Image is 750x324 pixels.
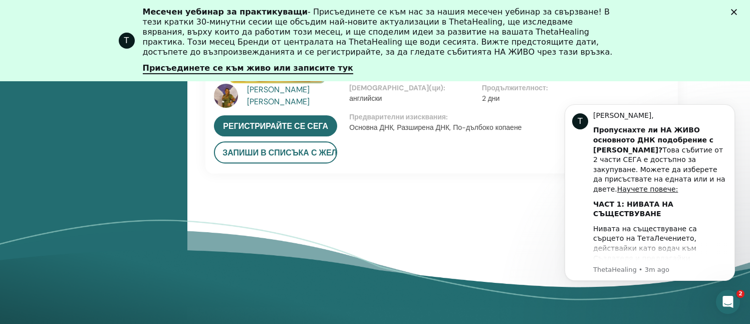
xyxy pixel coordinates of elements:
iframe: Съобщение за известия от интеркома [550,95,750,287]
img: default.jpg [214,84,238,108]
font: - Присъединете се към нас за нашия месечен уебинар за свързване! В тези кратки 30-минутни сесии щ... [143,7,613,57]
font: Основна ДНК, Разширена ДНК, По-дълбоко копаене [349,123,522,132]
font: Предварителни изисквания [349,112,446,121]
a: Присъединете се към живо или записите тук [143,63,353,74]
font: [PERSON_NAME] [247,84,310,95]
a: [PERSON_NAME] [PERSON_NAME] [247,84,340,108]
font: Присъединете се към живо или записите тук [143,63,353,73]
font: Т [124,36,129,45]
div: Профилно изображение за ThetaHealing [119,33,135,49]
a: регистрирайте се сега [214,115,337,136]
font: запиши в списъка с желания [222,148,360,158]
font: регистрирайте се сега [223,121,328,131]
font: : [546,83,548,92]
button: запиши в списъка с желания [214,141,337,164]
font: Месечен уебинар за практикуващи [143,7,308,17]
p: Message from ThetaHealing, sent 3m ago [44,170,178,179]
div: Затвори [731,9,741,15]
font: [DEMOGRAPHIC_DATA](ци) [349,83,443,92]
font: 2 [738,290,742,297]
iframe: Чат на живо от интеркома [716,290,740,314]
font: : [446,112,448,121]
font: английски [349,94,382,103]
font: Нивата на съществуване са сърцето на ТетаЛечението, действайки като водач към Създателя и предлаг... [44,129,173,275]
font: Продължителност [482,83,546,92]
font: [PERSON_NAME] [247,96,310,107]
font: 2 дни [482,94,500,103]
font: : [443,83,445,92]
